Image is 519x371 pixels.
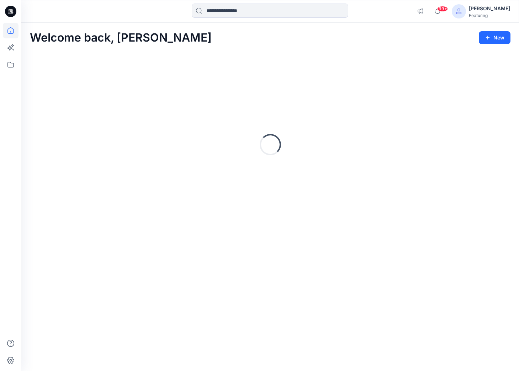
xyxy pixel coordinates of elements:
h2: Welcome back, [PERSON_NAME] [30,31,212,44]
button: New [479,31,510,44]
div: Featuring [469,13,510,18]
svg: avatar [456,9,462,14]
span: 99+ [437,6,448,12]
div: [PERSON_NAME] [469,4,510,13]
